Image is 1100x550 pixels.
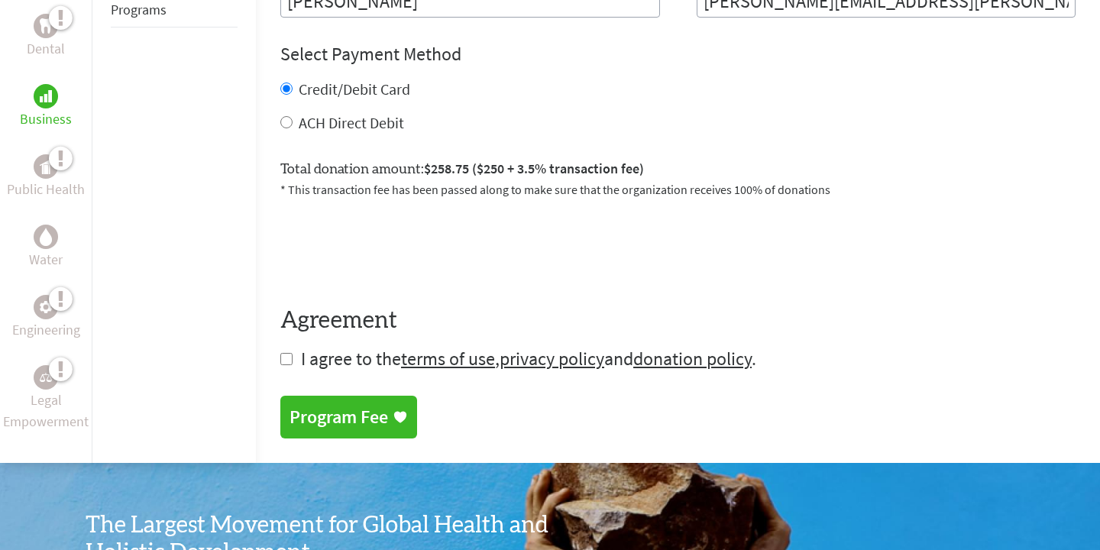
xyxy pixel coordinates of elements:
a: EngineeringEngineering [12,295,80,341]
img: Dental [40,18,52,33]
span: I agree to the , and . [301,347,756,370]
p: Legal Empowerment [3,390,89,432]
a: Legal EmpowermentLegal Empowerment [3,365,89,432]
div: Engineering [34,295,58,319]
p: Water [29,249,63,270]
h4: Agreement [280,307,1076,335]
img: Engineering [40,301,52,313]
a: DentalDental [27,14,65,60]
div: Water [34,225,58,249]
div: Program Fee [290,405,388,429]
p: Dental [27,38,65,60]
div: Public Health [34,154,58,179]
a: Public HealthPublic Health [7,154,85,200]
div: Legal Empowerment [34,365,58,390]
a: BusinessBusiness [20,84,72,130]
a: Programs [111,1,167,18]
p: Engineering [12,319,80,341]
a: privacy policy [500,347,604,370]
a: donation policy [633,347,752,370]
img: Public Health [40,159,52,174]
label: Credit/Debit Card [299,79,410,99]
img: Legal Empowerment [40,373,52,382]
img: Business [40,90,52,102]
iframe: reCAPTCHA [280,217,513,277]
a: terms of use [401,347,495,370]
p: Business [20,108,72,130]
p: Public Health [7,179,85,200]
label: ACH Direct Debit [299,113,404,132]
div: Business [34,84,58,108]
h4: Select Payment Method [280,42,1076,66]
div: Dental [34,14,58,38]
a: Program Fee [280,396,417,438]
span: $258.75 ($250 + 3.5% transaction fee) [424,160,644,177]
p: * This transaction fee has been passed along to make sure that the organization receives 100% of ... [280,180,1076,199]
img: Water [40,228,52,245]
a: WaterWater [29,225,63,270]
label: Total donation amount: [280,158,644,180]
